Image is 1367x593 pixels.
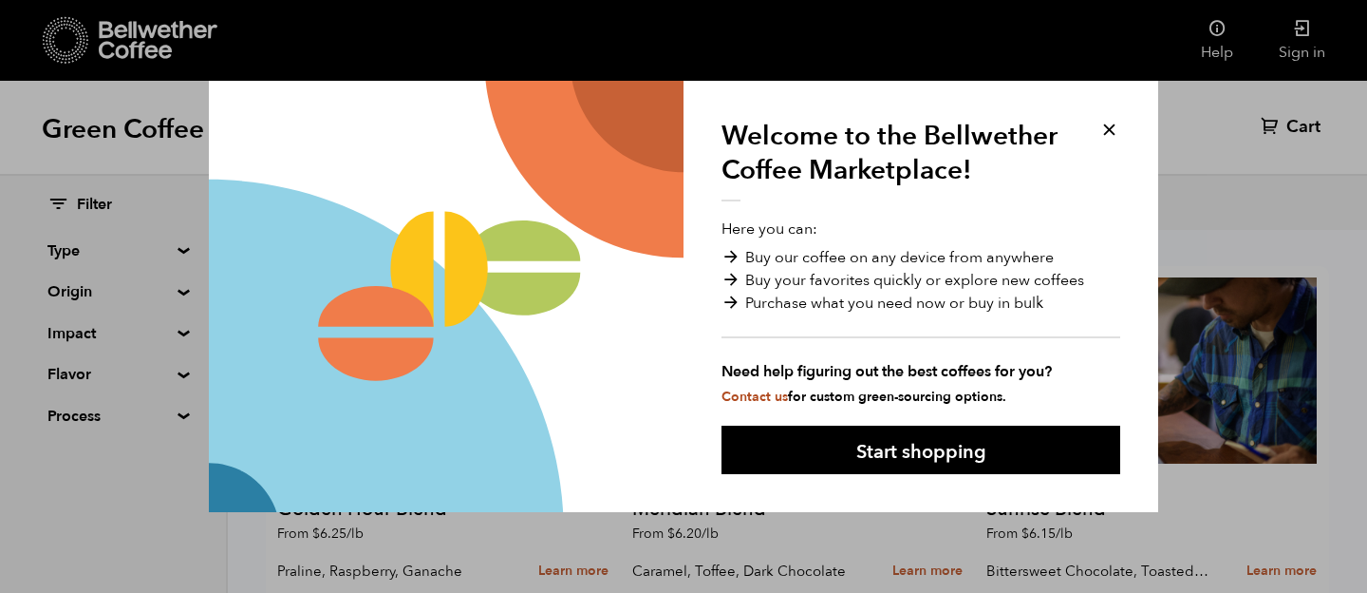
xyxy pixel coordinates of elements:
a: Contact us [721,388,788,406]
li: Buy your favorites quickly or explore new coffees [721,269,1120,292]
button: Start shopping [721,426,1120,474]
li: Buy our coffee on any device from anywhere [721,246,1120,269]
strong: Need help figuring out the best coffees for you? [721,360,1120,383]
li: Purchase what you need now or buy in bulk [721,292,1120,315]
p: Here you can: [721,218,1120,406]
h1: Welcome to the Bellwether Coffee Marketplace! [721,119,1073,202]
small: for custom green-sourcing options. [721,388,1006,406]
